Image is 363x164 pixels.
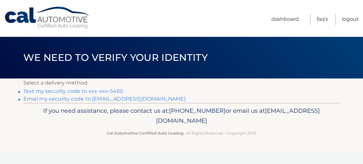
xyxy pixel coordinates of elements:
p: - All Rights Reserved - Copyright 2025 [27,130,336,136]
a: Dashboard [271,14,299,25]
p: If you need assistance, please contact us at: or email us at [27,106,336,126]
a: Cal Automotive [4,6,90,29]
strong: Cal Automotive Certified Auto Leasing [107,131,183,135]
span: [PHONE_NUMBER] [169,107,226,114]
a: FAQ's [317,14,328,25]
p: Select a delivery method: [23,78,340,87]
a: Email my security code to [EMAIL_ADDRESS][DOMAIN_NAME] [23,96,186,102]
span: We need to verify your identity [23,52,208,63]
a: Text my security code to xxx-xxx-5460 [23,88,123,94]
a: Logout [342,14,359,25]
